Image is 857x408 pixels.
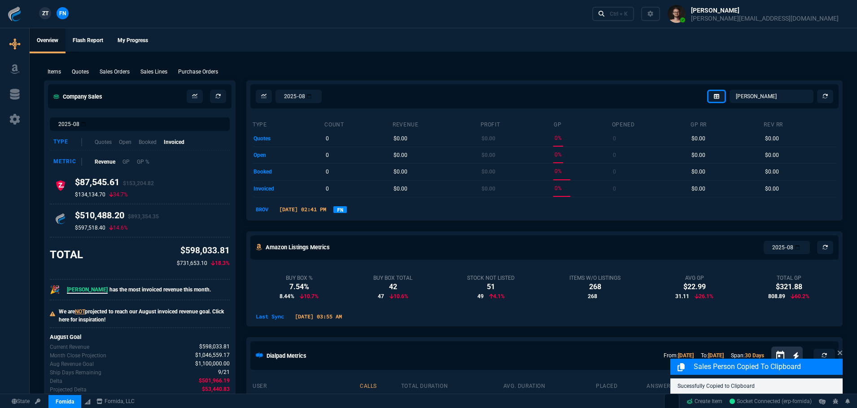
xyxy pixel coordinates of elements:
[66,28,110,53] a: Flash Report
[50,369,101,377] p: Out of 21 ship days in Aug - there are 9 remaining.
[210,368,230,377] p: spec.value
[110,28,155,53] a: My Progress
[195,351,230,360] span: Uses current month's data to project the month's close.
[67,286,211,294] p: has the most invoiced revenue this month.
[389,292,408,300] p: 10.6%
[199,343,230,351] span: Revenue for Aug.
[588,292,597,300] span: 268
[252,205,272,213] p: BROV
[191,343,230,351] p: spec.value
[72,68,89,76] p: Quotes
[109,224,128,231] p: 14.6%
[394,165,407,178] p: $0.00
[280,292,294,300] span: 8.44%
[94,397,137,405] a: msbcCompanyName
[768,274,809,282] div: Total GP
[675,274,713,282] div: Avg GP
[177,259,207,267] p: $731,653.10
[252,130,324,147] td: quotes
[695,292,713,300] p: 26.1%
[252,379,359,391] th: user
[555,132,562,144] p: 0%
[467,274,515,282] div: Stock Not Listed
[50,352,106,360] p: Uses current month's data to project the month's close.
[394,149,407,161] p: $0.00
[664,352,694,360] p: From:
[187,360,230,368] p: spec.value
[194,385,230,394] p: spec.value
[50,343,89,351] p: Revenue for Aug.
[504,393,594,406] p: 48s
[646,379,716,391] th: answered
[326,149,329,161] p: 0
[401,379,503,391] th: total duration
[280,282,319,292] div: 7.54%
[59,308,230,324] p: We are projected to reach our August invoiced revenue goal. Click here for inspiration!
[75,177,154,191] h4: $87,545.61
[481,132,495,145] p: $0.00
[326,165,329,178] p: 0
[202,385,230,394] span: The difference between the current month's Revenue goal and projected month-end.
[555,182,562,195] p: 0%
[394,182,407,195] p: $0.00
[359,379,401,391] th: calls
[75,224,105,231] p: $597,518.40
[75,308,85,315] span: NOT
[569,274,621,282] div: Items w/o Listings
[100,68,130,76] p: Sales Orders
[128,213,159,220] span: $893,354.35
[280,274,319,282] div: Buy Box %
[252,117,324,130] th: type
[730,398,812,404] span: Socket Connected (erp-fornida)
[122,158,130,166] p: GP
[53,138,82,146] div: Type
[730,397,812,405] a: OnIh5w7L9Cp18bS_AABl
[768,282,809,292] div: $321.88
[48,68,61,76] p: Items
[595,379,646,391] th: placed
[373,282,412,292] div: 42
[791,292,809,300] p: 60.2%
[613,182,616,195] p: 0
[481,182,495,195] p: $0.00
[275,205,330,213] p: [DATE] 02:41 PM
[613,165,616,178] p: 0
[555,148,562,161] p: 0%
[67,286,108,294] span: [PERSON_NAME]
[489,292,505,300] p: 4.1%
[291,313,345,321] p: [DATE] 03:55 AM
[648,393,715,406] p: 9
[326,132,329,145] p: 0
[177,244,230,257] p: $598,033.81
[765,182,779,195] p: $0.00
[683,395,726,408] a: Create Item
[195,360,230,368] span: Company Revenue Goal for Aug.
[394,132,407,145] p: $0.00
[613,132,616,145] p: 0
[50,334,230,341] h6: August Goal
[503,379,595,391] th: avg. duration
[613,149,616,161] p: 0
[480,117,553,130] th: Profit
[187,351,230,360] p: spec.value
[109,191,128,198] p: 34.7%
[768,292,785,300] span: 808.89
[164,138,184,146] p: Invoiced
[610,10,628,17] div: Ctrl + K
[324,117,392,130] th: count
[392,117,480,130] th: revenue
[691,182,705,195] p: $0.00
[50,386,87,394] p: The difference between the current month's Revenue goal and projected month-end.
[32,397,43,405] a: API TOKEN
[361,393,399,406] p: 1315
[467,282,515,292] div: 51
[218,368,230,377] span: Out of 21 ship days in Aug - there are 9 remaining.
[123,180,154,187] span: $153,204.82
[300,292,319,300] p: 10.7%
[333,206,347,213] a: FN
[252,147,324,163] td: open
[765,132,779,145] p: $0.00
[59,9,66,17] span: FN
[252,313,288,321] p: Last Sync
[252,180,324,197] td: invoiced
